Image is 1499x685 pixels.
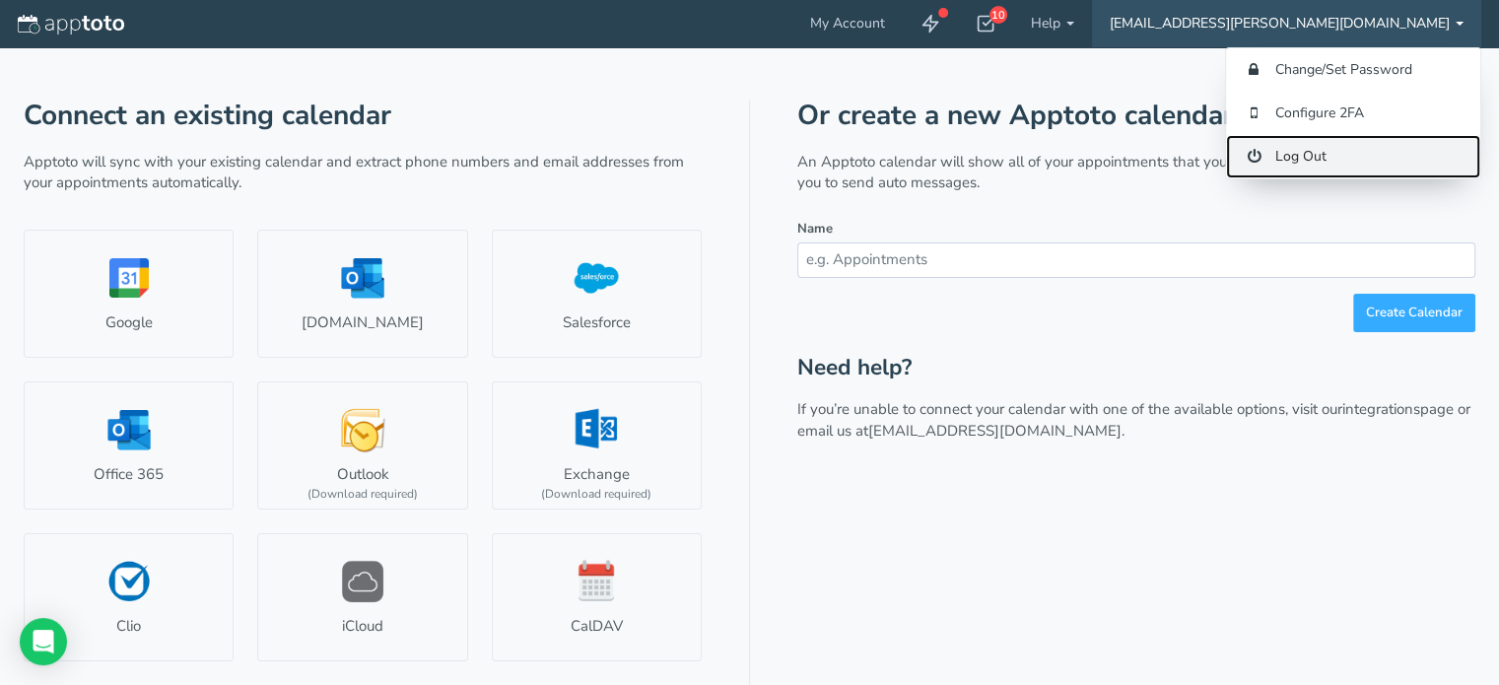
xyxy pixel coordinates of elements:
[24,230,234,358] a: Google
[541,486,651,503] div: (Download required)
[24,381,234,510] a: Office 365
[1226,135,1480,178] a: Log Out
[24,101,702,131] h1: Connect an existing calendar
[797,242,1475,277] input: e.g. Appointments
[492,533,702,661] a: CalDAV
[989,6,1007,24] div: 10
[868,421,1124,441] a: [EMAIL_ADDRESS][DOMAIN_NAME].
[18,15,124,34] img: logo-apptoto--white.svg
[1226,48,1480,92] a: Change/Set Password
[24,152,702,194] p: Apptoto will sync with your existing calendar and extract phone numbers and email addresses from ...
[797,152,1475,194] p: An Apptoto calendar will show all of your appointments that you enter manually and will also allo...
[1342,399,1420,419] a: integrations
[20,618,67,665] div: Open Intercom Messenger
[492,381,702,510] a: Exchange
[1226,92,1480,135] a: Configure 2FA
[1353,294,1475,332] button: Create Calendar
[797,101,1475,131] h1: Or create a new Apptoto calendar
[797,356,1475,380] h2: Need help?
[492,230,702,358] a: Salesforce
[307,486,418,503] div: (Download required)
[257,381,467,510] a: Outlook
[257,230,467,358] a: [DOMAIN_NAME]
[257,533,467,661] a: iCloud
[24,533,234,661] a: Clio
[797,399,1475,442] p: If you’re unable to connect your calendar with one of the available options, visit our page or em...
[797,220,833,239] label: Name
